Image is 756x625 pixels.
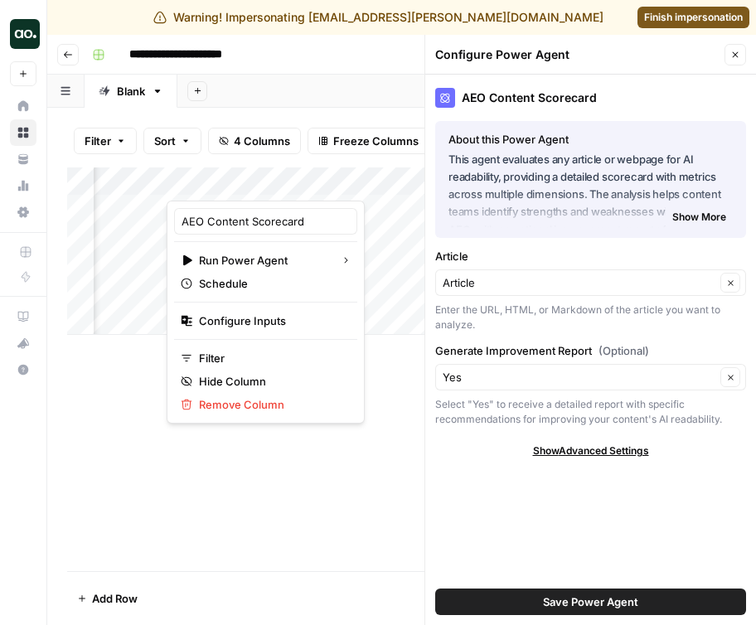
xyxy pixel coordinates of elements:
[666,206,733,228] button: Show More
[74,128,137,154] button: Filter
[10,172,36,199] a: Usage
[435,248,746,264] label: Article
[333,133,419,149] span: Freeze Columns
[435,88,746,108] div: AEO Content Scorecard
[85,75,177,108] a: Blank
[10,199,36,225] a: Settings
[92,590,138,607] span: Add Row
[154,133,176,149] span: Sort
[199,396,344,413] span: Remove Column
[672,210,726,225] span: Show More
[117,83,145,99] div: Blank
[208,128,301,154] button: 4 Columns
[543,594,638,610] span: Save Power Agent
[448,151,733,221] p: This agent evaluates any article or webpage for AI readability, providing a detailed scorecard wi...
[435,589,746,615] button: Save Power Agent
[443,274,715,291] input: Article
[435,397,746,427] div: Select "Yes" to receive a detailed report with specific recommendations for improving your conten...
[199,252,327,269] span: Run Power Agent
[443,369,715,385] input: Yes
[448,131,733,148] div: About this Power Agent
[85,133,111,149] span: Filter
[199,275,344,292] span: Schedule
[10,146,36,172] a: Your Data
[533,443,649,458] span: Show Advanced Settings
[10,119,36,146] a: Browse
[10,330,36,356] button: What's new?
[199,373,344,390] span: Hide Column
[67,585,148,612] button: Add Row
[10,303,36,330] a: AirOps Academy
[153,9,603,26] div: Warning! Impersonating [EMAIL_ADDRESS][PERSON_NAME][DOMAIN_NAME]
[10,93,36,119] a: Home
[435,303,746,332] div: Enter the URL, HTML, or Markdown of the article you want to analyze.
[435,342,746,359] label: Generate Improvement Report
[199,350,344,366] span: Filter
[10,356,36,383] button: Help + Support
[598,342,649,359] span: (Optional)
[10,13,36,55] button: Workspace: Zoe Jessup
[637,7,749,28] a: Finish impersonation
[644,10,743,25] span: Finish impersonation
[308,128,429,154] button: Freeze Columns
[143,128,201,154] button: Sort
[234,133,290,149] span: 4 Columns
[10,19,40,49] img: Zoe Jessup Logo
[11,331,36,356] div: What's new?
[199,312,344,329] span: Configure Inputs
